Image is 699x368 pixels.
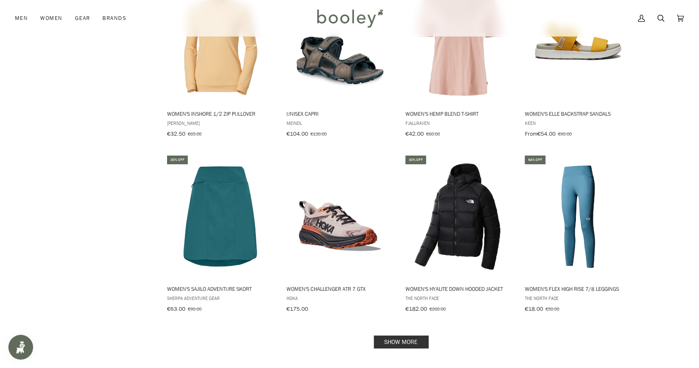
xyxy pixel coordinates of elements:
span: €90.00 [558,130,572,137]
span: Women's Elle Backstrap Sandals [525,110,632,117]
a: Women's Challenger ATR 7 GTX [285,154,395,315]
span: Women's Sajilo Adventure Skort [167,285,274,292]
span: Women's Hemp Blend T-Shirt [405,110,513,117]
span: €18.00 [525,305,543,313]
span: €260.00 [430,305,446,312]
span: €104.00 [286,130,308,138]
span: Brands [102,14,126,22]
img: The North Face Women's Flex High Rise 7/8 Leggings Algae Blue - Booley Galway [524,162,633,272]
span: €175.00 [286,305,308,313]
span: [PERSON_NAME] [167,119,274,127]
a: Show more [374,336,429,349]
span: Men [15,14,28,22]
span: €54.00 [537,130,556,138]
span: Women's Challenger ATR 7 GTX [286,285,394,292]
img: The North Face Women's Hyalite Down Hooded Jacket TNF Black - Booley Galway [404,162,514,272]
span: The North Face [405,295,513,302]
img: Hoka Women's Challenger ATR 7 GTX Cosmic Pearl / Galaxy - Booley Galway [285,162,395,272]
img: Sherpa Adventure Gear Women's Sajilo Adventure Skort Hydra - Booley Galway [166,162,276,272]
span: Meindl [286,119,394,127]
span: Fjallraven [405,119,513,127]
div: 64% off [525,156,546,164]
div: 30% off [167,156,188,164]
span: Women [40,14,62,22]
span: €65.00 [188,130,201,137]
span: Hoka [286,295,394,302]
span: €182.00 [405,305,427,313]
span: €63.00 [167,305,185,313]
a: Women's Hyalite Down Hooded Jacket [404,154,514,315]
span: €32.50 [167,130,185,138]
span: Women's Inshore 1/2 Zip Pullover [167,110,274,117]
span: Keen [525,119,632,127]
span: Unisex Capri [286,110,394,117]
div: 30% off [405,156,426,164]
span: Women's Flex High Rise 7/8 Leggings [525,285,632,292]
span: Sherpa Adventure Gear [167,295,274,302]
span: €130.00 [311,130,327,137]
span: €50.00 [546,305,559,312]
iframe: Button to open loyalty program pop-up [8,335,33,360]
a: Women's Flex High Rise 7/8 Leggings [524,154,633,315]
a: Women's Sajilo Adventure Skort [166,154,276,315]
span: €90.00 [188,305,201,312]
span: Women's Hyalite Down Hooded Jacket [405,285,513,292]
span: €60.00 [426,130,440,137]
img: Booley [313,6,386,30]
span: The North Face [525,295,632,302]
div: Pagination [167,338,635,346]
span: From [525,130,537,138]
span: Gear [75,14,90,22]
span: €42.00 [405,130,424,138]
